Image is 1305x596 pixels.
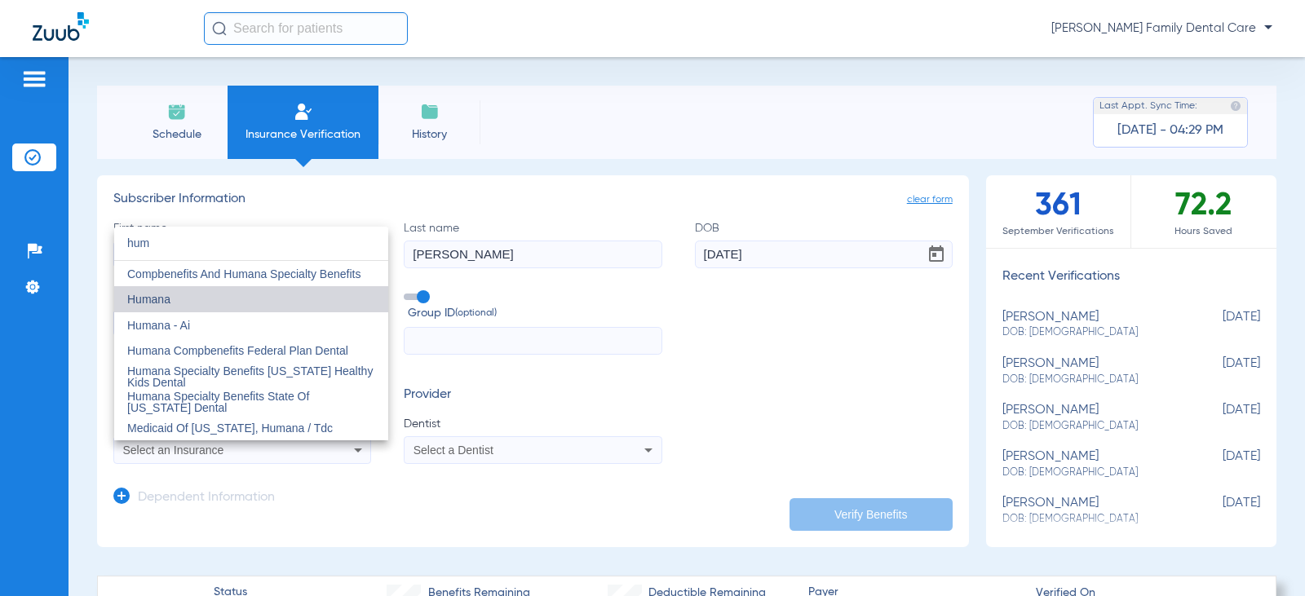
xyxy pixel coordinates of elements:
[127,422,333,435] span: Medicaid Of [US_STATE], Humana / Tdc
[127,319,190,332] span: Humana - Ai
[127,364,373,389] span: Humana Specialty Benefits [US_STATE] Healthy Kids Dental
[127,267,361,280] span: Compbenefits And Humana Specialty Benefits
[114,227,388,260] input: dropdown search
[127,293,170,306] span: Humana
[127,390,309,414] span: Humana Specialty Benefits State Of [US_STATE] Dental
[127,344,348,357] span: Humana Compbenefits Federal Plan Dental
